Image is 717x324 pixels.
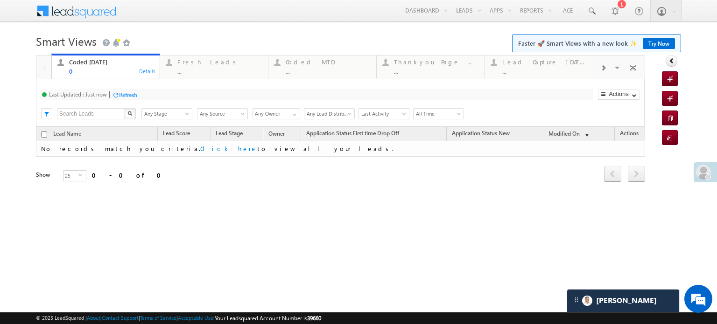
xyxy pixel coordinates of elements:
span: Smart Views [36,34,97,48]
div: Thankyou Page leads [394,58,479,66]
a: Last Activity [358,108,409,119]
a: prev [604,167,621,182]
div: Lead Capture [DATE] [502,58,587,66]
span: © 2025 LeadSquared | | | | | [36,314,321,323]
div: Show [36,171,56,179]
a: Application Status New [447,128,514,140]
img: Carter [582,296,592,306]
img: Search [127,111,132,116]
input: Type to Search [253,108,300,119]
span: Lead Stage [216,130,243,137]
span: Application Status New [452,130,510,137]
a: Lead Name [49,129,86,141]
div: ... [394,68,479,75]
div: Lead Distribution Filter [304,108,354,119]
span: next [628,166,645,182]
div: Lead Source Filter [197,108,248,119]
a: Terms of Service [140,315,176,321]
img: carter-drag [573,296,580,303]
span: prev [604,166,621,182]
a: Lead Capture [DATE]... [485,55,593,79]
div: Last Updated : Just now [49,91,107,98]
a: Show All Items [288,109,299,118]
div: Lead Stage Filter [141,108,192,119]
a: Any Stage [141,108,192,119]
td: No records match you criteria. to view all your leads. [36,141,645,157]
a: Lead Stage [211,128,247,140]
a: Lead Score [158,128,195,140]
a: Coded MTD... [268,55,377,79]
a: Acceptable Use [178,315,213,321]
input: Search Leads [57,108,125,119]
span: Carter [596,296,657,305]
a: Try Now [643,38,675,49]
a: Any Lead Distribution [304,108,355,119]
span: Actions [615,128,643,140]
span: Faster 🚀 Smart Views with a new look ✨ [518,39,675,48]
a: Application Status First time Drop Off [302,128,404,140]
div: Owner Filter [253,108,299,119]
div: Coded MTD [286,58,371,66]
a: All Time [413,108,464,119]
div: 0 [69,68,154,75]
div: ... [502,68,587,75]
a: next [628,167,645,182]
input: Check all records [41,131,47,138]
div: Fresh Leads [177,58,262,66]
div: Details [139,67,156,75]
span: Owner [268,130,285,137]
div: ... [286,68,371,75]
span: Application Status First time Drop Off [306,130,399,137]
span: (sorted descending) [581,131,589,138]
span: 39660 [307,315,321,322]
span: Lead Score [163,130,190,137]
div: Refresh [119,91,137,98]
span: Any Source [197,110,245,118]
a: Thankyou Page leads... [376,55,485,79]
span: Any Lead Distribution [304,110,351,118]
span: Modified On [548,130,580,137]
div: carter-dragCarter[PERSON_NAME] [567,289,680,312]
span: Your Leadsquared Account Number is [215,315,321,322]
a: Modified On (sorted descending) [544,128,593,140]
a: Fresh Leads... [160,55,268,79]
span: select [78,173,86,177]
div: Coded [DATE] [69,58,154,66]
a: Contact Support [102,315,139,321]
button: Actions [598,90,640,100]
div: ... [177,68,262,75]
span: Any Stage [142,110,189,118]
a: About [87,315,100,321]
span: Last Activity [359,110,406,118]
a: Click here [200,145,257,152]
span: All Time [414,110,461,118]
a: Any Source [197,108,248,119]
span: 25 [63,171,78,181]
a: Coded [DATE]0Details [51,54,160,80]
div: 0 - 0 of 0 [92,170,167,180]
